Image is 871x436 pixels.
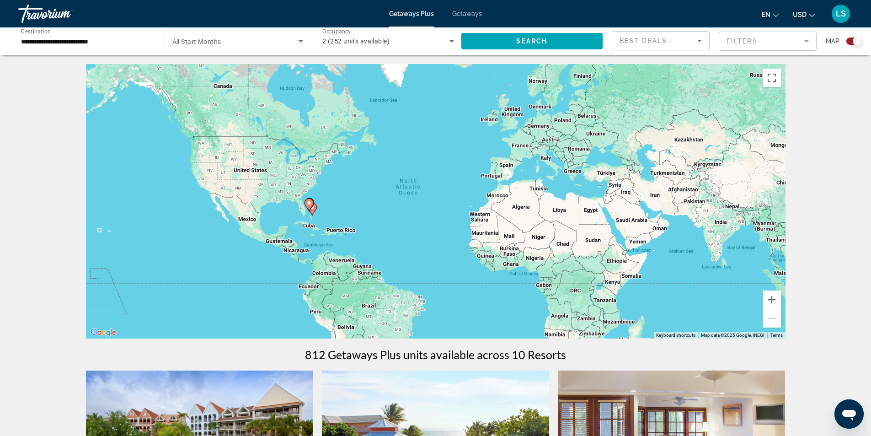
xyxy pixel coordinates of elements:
span: Destination [21,28,51,34]
h1: 812 Getaways Plus units available across 10 Resorts [305,348,566,361]
span: USD [793,11,807,18]
a: Travorium [18,2,110,26]
button: Search [461,33,603,49]
a: Getaways Plus [389,10,434,17]
a: Terms (opens in new tab) [770,333,783,338]
span: 2 (252 units available) [322,38,390,45]
button: Change language [762,8,779,21]
button: Zoom out [763,309,781,328]
span: Search [516,38,547,45]
button: Toggle fullscreen view [763,69,781,87]
span: All Start Months [172,38,221,45]
span: Best Deals [620,37,667,44]
button: Change currency [793,8,815,21]
button: Filter [719,31,817,51]
span: Map data ©2025 Google, INEGI [701,333,764,338]
button: Keyboard shortcuts [656,332,695,339]
span: Map [826,35,839,48]
span: LS [836,9,846,18]
span: Occupancy [322,28,351,35]
img: Google [88,327,118,339]
button: User Menu [829,4,853,23]
iframe: Button to launch messaging window [834,399,864,429]
span: en [762,11,770,18]
mat-select: Sort by [620,35,702,46]
a: Open this area in Google Maps (opens a new window) [88,327,118,339]
button: Zoom in [763,291,781,309]
a: Getaways [452,10,482,17]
